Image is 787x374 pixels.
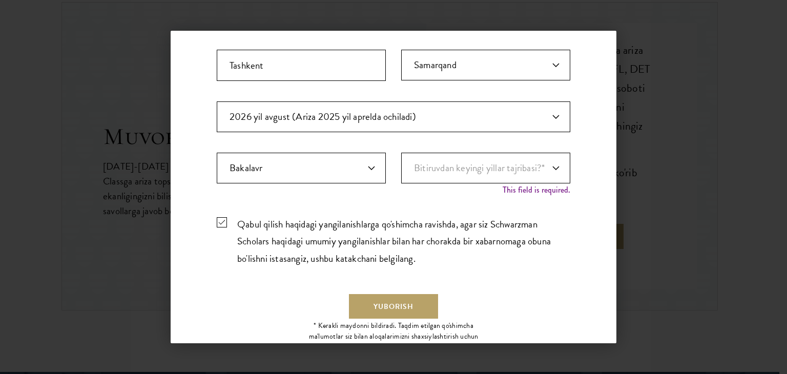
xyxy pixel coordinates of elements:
font: Yuborish [374,301,413,312]
div: Eng yuqori daraja?* [217,153,386,194]
input: Shahar [217,50,386,81]
div: Bitiruvdan keyingi yillar tajribasi?* [401,153,570,194]
div: Kutilayotgan kirish muddati* [217,101,570,132]
div: Schwarzman Scholars haqida umumiy yangilanishlar bilan har chorakda bir axborot byulletenini olis... [217,215,570,265]
font: * Kerakli maydonni bildiradi. Taqdim etilgan qo'shimcha ma'lumotlar siz bilan aloqalarimizni shax... [309,320,479,352]
font: Qabul qilish haqidagi yangilanishlarga qo'shimcha ravishda, agar siz Schwarzman Scholars haqidagi... [237,217,551,265]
